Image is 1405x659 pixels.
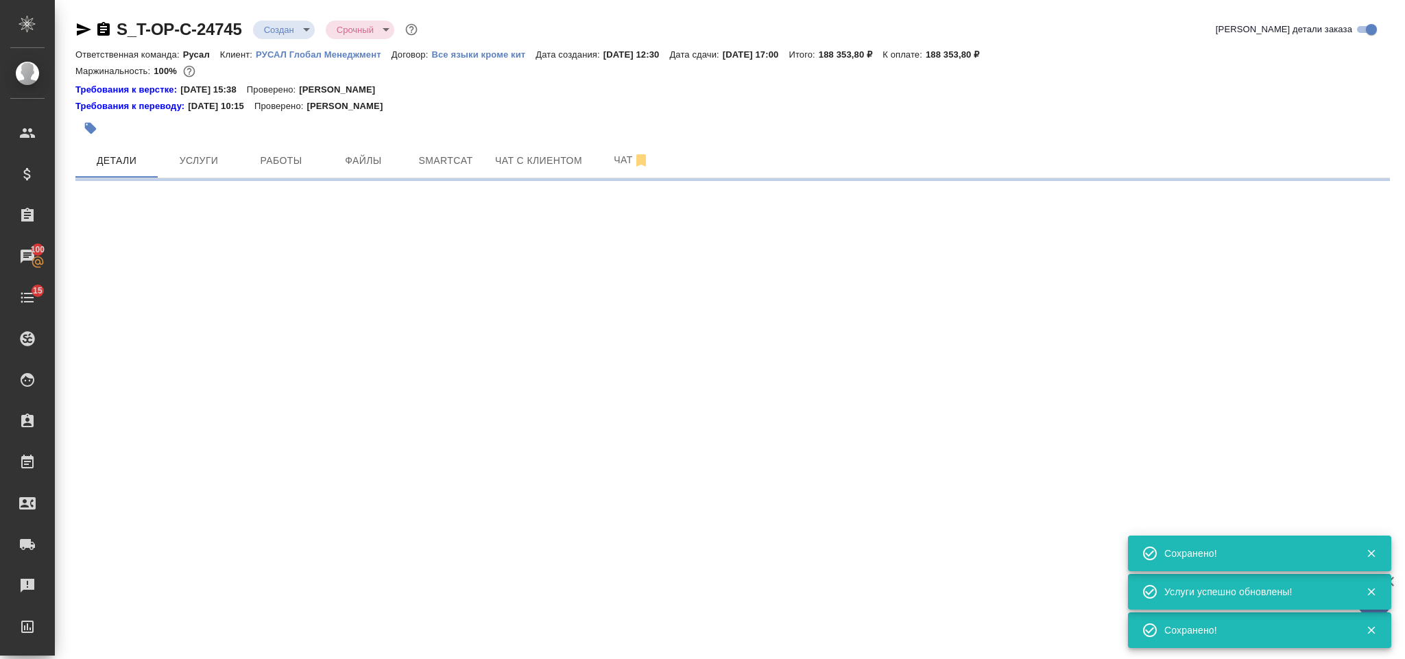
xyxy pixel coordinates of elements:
[253,21,315,39] div: Создан
[819,49,882,60] p: 188 353,80 ₽
[75,83,180,97] a: Требования к верстке:
[254,99,307,113] p: Проверено:
[603,49,670,60] p: [DATE] 12:30
[25,284,51,298] span: 15
[3,239,51,274] a: 100
[326,21,394,39] div: Создан
[256,49,392,60] p: РУСАЛ Глобал Менеджмент
[188,99,254,113] p: [DATE] 10:15
[154,66,180,76] p: 100%
[431,49,536,60] p: Все языки кроме кит
[926,49,989,60] p: 188 353,80 ₽
[166,152,232,169] span: Услуги
[180,83,247,97] p: [DATE] 15:38
[3,280,51,315] a: 15
[413,152,479,169] span: Smartcat
[599,152,664,169] span: Чат
[536,49,603,60] p: Дата создания:
[75,113,106,143] button: Добавить тэг
[75,99,188,113] div: Нажми, чтобы открыть папку с инструкцией
[84,152,149,169] span: Детали
[75,99,188,113] a: Требования к переводу:
[220,49,256,60] p: Клиент:
[180,62,198,80] button: 0.00 RUB;
[247,83,300,97] p: Проверено:
[333,24,378,36] button: Срочный
[789,49,818,60] p: Итого:
[633,152,649,169] svg: Отписаться
[1357,586,1385,598] button: Закрыть
[1164,623,1345,637] div: Сохранено!
[392,49,432,60] p: Договор:
[23,243,53,256] span: 100
[299,83,385,97] p: [PERSON_NAME]
[403,21,420,38] button: Доп статусы указывают на важность/срочность заказа
[75,66,154,76] p: Маржинальность:
[75,21,92,38] button: Скопировать ссылку для ЯМессенджера
[882,49,926,60] p: К оплате:
[95,21,112,38] button: Скопировать ссылку
[331,152,396,169] span: Файлы
[1164,547,1345,560] div: Сохранено!
[495,152,582,169] span: Чат с клиентом
[307,99,393,113] p: [PERSON_NAME]
[256,48,392,60] a: РУСАЛ Глобал Менеджмент
[75,83,180,97] div: Нажми, чтобы открыть папку с инструкцией
[248,152,314,169] span: Работы
[1216,23,1352,36] span: [PERSON_NAME] детали заказа
[260,24,298,36] button: Создан
[1164,585,1345,599] div: Услуги успешно обновлены!
[669,49,722,60] p: Дата сдачи:
[183,49,220,60] p: Русал
[117,20,242,38] a: S_T-OP-C-24745
[1357,547,1385,560] button: Закрыть
[431,48,536,60] a: Все языки кроме кит
[1357,624,1385,636] button: Закрыть
[723,49,789,60] p: [DATE] 17:00
[75,49,183,60] p: Ответственная команда:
